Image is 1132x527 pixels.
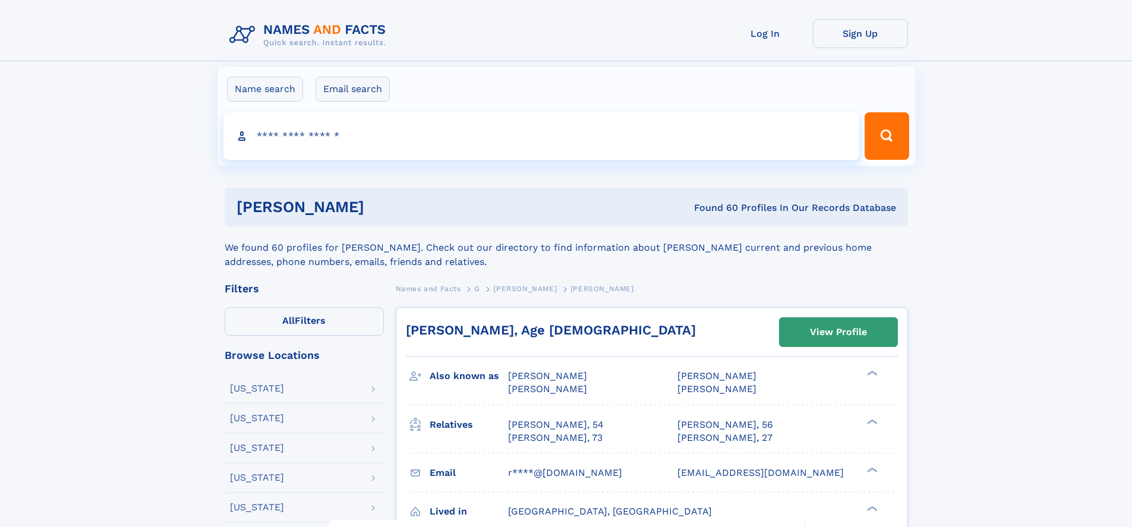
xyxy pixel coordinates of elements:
span: [PERSON_NAME] [677,370,756,381]
span: [GEOGRAPHIC_DATA], [GEOGRAPHIC_DATA] [508,506,712,517]
span: [PERSON_NAME] [508,370,587,381]
div: [US_STATE] [230,443,284,453]
div: [US_STATE] [230,473,284,482]
a: G [474,281,480,296]
div: View Profile [810,318,867,346]
div: We found 60 profiles for [PERSON_NAME]. Check out our directory to find information about [PERSON... [225,226,908,269]
h3: Lived in [430,501,508,522]
span: [PERSON_NAME] [493,285,557,293]
div: [US_STATE] [230,503,284,512]
a: [PERSON_NAME], 27 [677,431,772,444]
div: ❯ [864,418,878,425]
a: [PERSON_NAME], Age [DEMOGRAPHIC_DATA] [406,323,696,337]
div: Browse Locations [225,350,384,361]
input: search input [223,112,860,160]
div: Found 60 Profiles In Our Records Database [529,201,896,214]
span: [PERSON_NAME] [677,383,756,395]
span: All [282,315,295,326]
label: Name search [227,77,303,102]
a: View Profile [780,318,897,346]
a: [PERSON_NAME], 73 [508,431,603,444]
span: [PERSON_NAME] [570,285,634,293]
span: G [474,285,480,293]
div: [US_STATE] [230,384,284,393]
label: Email search [316,77,390,102]
h1: [PERSON_NAME] [237,200,529,214]
span: [EMAIL_ADDRESS][DOMAIN_NAME] [677,467,844,478]
button: Search Button [865,112,909,160]
h3: Email [430,463,508,483]
img: Logo Names and Facts [225,19,396,51]
div: ❯ [864,504,878,512]
h3: Also known as [430,366,508,386]
a: [PERSON_NAME], 54 [508,418,604,431]
label: Filters [225,307,384,336]
a: Names and Facts [396,281,461,296]
a: [PERSON_NAME], 56 [677,418,773,431]
div: ❯ [864,370,878,377]
span: [PERSON_NAME] [508,383,587,395]
a: Sign Up [813,19,908,48]
a: [PERSON_NAME] [493,281,557,296]
h3: Relatives [430,415,508,435]
div: [US_STATE] [230,414,284,423]
div: Filters [225,283,384,294]
div: ❯ [864,466,878,474]
a: Log In [718,19,813,48]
